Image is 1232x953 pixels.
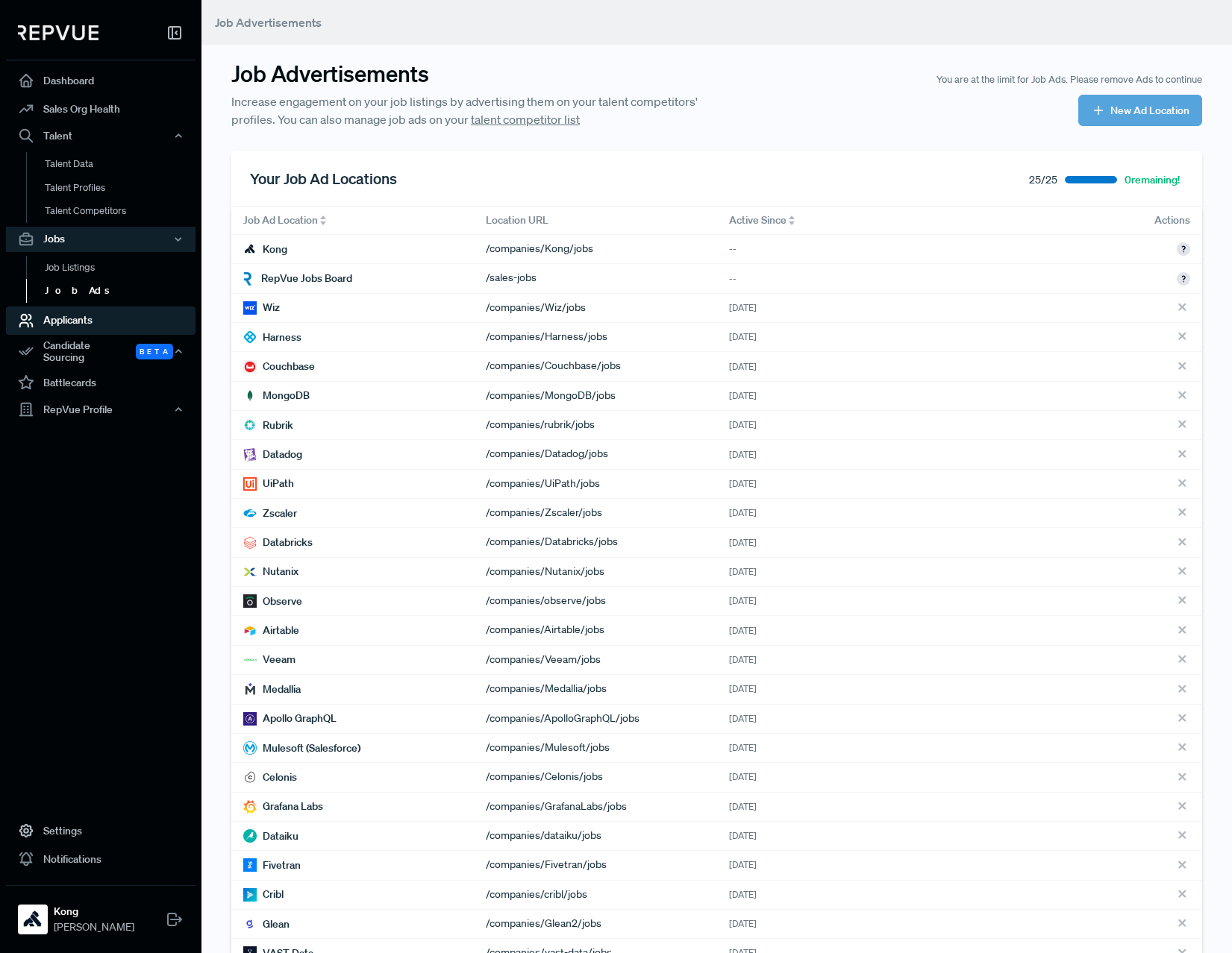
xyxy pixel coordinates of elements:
button: Talent [6,123,196,148]
div: / companies/GrafanaLabs/jobs [486,799,645,815]
div: Toggle SortBy [717,207,960,235]
img: Dataiku [243,829,257,843]
div: Apollo GraphQL [243,711,337,726]
div: / companies/Databricks/jobs [486,534,637,550]
div: / companies/UiPath/jobs [486,476,619,492]
div: Celonis [243,770,297,785]
div: Dataiku [243,828,298,844]
img: Apollo GraphQL [243,712,257,726]
div: / companies/cribl/jobs [486,887,606,903]
span: RepVue Jobs Board [261,271,352,286]
a: /companies/Fivetran/jobs [486,857,625,873]
div: / companies/rubrik/jobs [486,417,613,433]
div: / companies/Mulesoft/jobs [486,740,628,756]
a: /companies/Mulesoft/jobs [486,740,628,756]
div: / companies/MongoDB/jobs [486,388,634,404]
div: [DATE] [717,499,960,528]
img: Wiz [243,301,257,315]
span: Job Advertisements [215,15,322,30]
div: [DATE] [717,352,960,381]
a: /companies/UiPath/jobs [486,476,619,492]
a: KongKong[PERSON_NAME] [6,885,196,941]
span: Location URL [486,213,548,228]
div: [DATE] [717,411,960,440]
div: Grafana Labs [243,799,323,814]
div: [DATE] [717,734,960,763]
img: Zscaler [243,506,257,520]
a: Applicants [6,306,196,335]
div: Wiz [243,300,280,315]
img: Airtable [243,624,257,638]
div: [DATE] [717,910,960,939]
div: Toggle SortBy [231,207,474,235]
div: Glean [243,916,290,932]
img: Rubrik [243,418,257,432]
div: Veeam [243,652,296,667]
img: Cribl [243,888,257,902]
a: Notifications [6,845,196,873]
div: [DATE] [717,881,960,910]
div: [DATE] [717,616,960,645]
div: / companies/Zscaler/jobs [486,505,621,521]
img: Couchbase [243,360,257,374]
div: [DATE] [717,294,960,323]
div: Rubrik [243,418,293,433]
img: Mulesoft (Salesforce) [243,741,257,755]
div: [DATE] [717,440,960,469]
div: / companies/Fivetran/jobs [486,857,625,873]
a: talent competitor list [471,112,580,127]
div: [DATE] [717,587,960,616]
div: [DATE] [717,705,960,734]
img: Harness [243,330,257,344]
img: Kong [21,908,45,931]
img: Datadog [243,448,257,462]
a: /companies/Zscaler/jobs [486,505,621,521]
a: /companies/Medallia/jobs [486,681,625,697]
img: Glean [243,917,257,931]
button: RepVue Profile [6,397,196,422]
div: / companies/Airtable/jobs [486,622,623,638]
a: /sales-jobs [486,270,555,286]
div: / companies/Couchbase/jobs [486,358,640,374]
div: [DATE] [717,528,960,557]
div: [DATE] [717,646,960,675]
div: / companies/Datadog/jobs [486,446,627,462]
img: Veeam [243,653,257,667]
img: Medallia [243,682,257,696]
a: Talent Profiles [26,176,216,200]
div: -- [717,264,960,293]
div: / companies/Harness/jobs [486,329,626,345]
a: /companies/GrafanaLabs/jobs [486,799,645,815]
img: UiPath [243,477,257,491]
div: / companies/Medallia/jobs [486,681,625,697]
a: /companies/Databricks/jobs [486,534,637,550]
a: /companies/Airtable/jobs [486,622,623,638]
div: / companies/dataiku/jobs [486,828,620,844]
span: 25 / 25 [1029,176,1057,183]
span: Actions [1154,213,1190,228]
div: [DATE] [717,822,960,851]
span: Job Ad Location [243,213,318,228]
div: [DATE] [717,851,960,880]
span: 0 remaining! [1125,176,1180,183]
a: /companies/rubrik/jobs [486,417,613,433]
img: Observe [243,594,257,608]
div: Airtable [243,623,299,638]
a: Job Ads [26,279,216,303]
div: MongoDB [243,388,310,403]
div: [DATE] [717,763,960,792]
div: Kong [243,242,287,257]
img: RepVue [243,272,254,286]
a: /companies/MongoDB/jobs [486,388,634,404]
div: [DATE] [717,675,960,704]
img: Grafana Labs [243,800,257,814]
img: Fivetran [243,858,257,872]
div: [DATE] [717,382,960,411]
a: /companies/ApolloGraphQL/jobs [486,711,658,727]
img: Databricks [243,536,257,550]
h3: Job Advertisements [231,60,739,87]
img: RepVue [18,25,99,40]
div: [DATE] [717,323,960,352]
